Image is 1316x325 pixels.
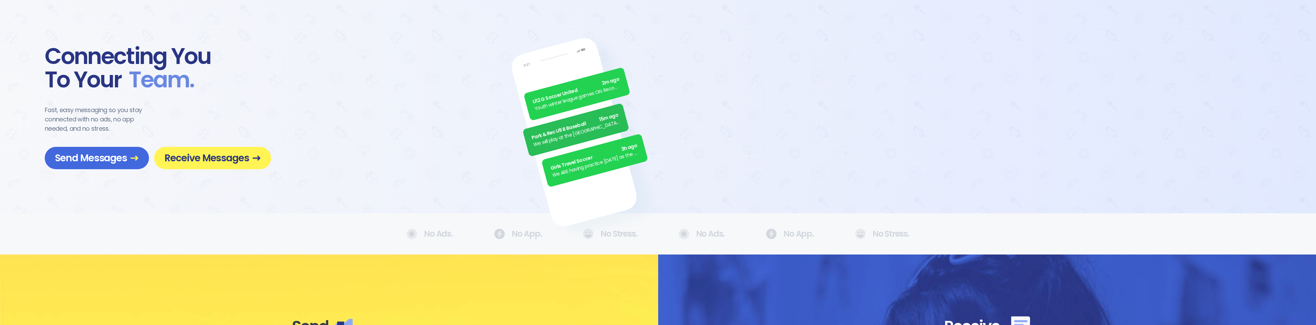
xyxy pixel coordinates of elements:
[533,118,621,149] div: We will play at the [GEOGRAPHIC_DATA]. Wear white, be at the field by 5pm.
[598,111,619,123] span: 15m ago
[494,229,542,239] div: No App.
[679,229,689,239] img: No Ads.
[534,83,622,113] div: Youth winter league games ON. Recommend running shoes/sneakers for players as option for footwear.
[45,45,271,91] div: Connecting You To Your
[766,229,777,239] img: No Ads.
[855,229,866,239] img: No Ads.
[494,229,505,239] img: No Ads.
[45,147,149,169] a: Send Messages
[55,152,139,164] span: Send Messages
[855,229,909,239] div: No Stress.
[620,142,638,153] span: 3h ago
[583,229,637,239] div: No Stress.
[550,142,638,172] div: Girls Travel Soccer
[583,229,593,239] img: No Ads.
[45,105,155,133] div: Fast, easy messaging so you stay connected with no ads, no app needed, and no stress.
[407,229,453,239] div: No Ads.
[407,229,417,239] img: No Ads.
[154,147,271,169] a: Receive Messages
[679,229,725,239] div: No Ads.
[601,76,620,87] span: 2m ago
[532,76,620,106] div: U12 G Soccer United
[766,229,814,239] div: No App.
[531,111,619,142] div: Park & Rec U9 B Baseball
[122,68,194,91] span: Team .
[164,152,261,164] span: Receive Messages
[552,149,640,179] div: We ARE having practice [DATE] as the sun is finally out.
